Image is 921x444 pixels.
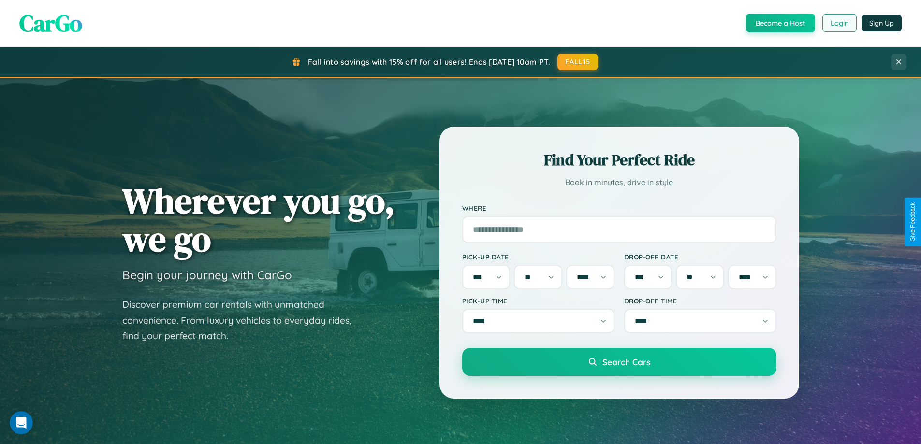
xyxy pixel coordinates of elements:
button: FALL15 [557,54,598,70]
h3: Begin your journey with CarGo [122,268,292,282]
label: Pick-up Date [462,253,614,261]
p: Book in minutes, drive in style [462,175,776,189]
button: Sign Up [862,15,902,31]
button: Login [822,14,857,32]
h2: Find Your Perfect Ride [462,149,776,171]
label: Pick-up Time [462,297,614,305]
div: Give Feedback [909,202,916,242]
p: Discover premium car rentals with unmatched convenience. From luxury vehicles to everyday rides, ... [122,297,364,344]
span: Fall into savings with 15% off for all users! Ends [DATE] 10am PT. [308,57,550,67]
h1: Wherever you go, we go [122,182,395,258]
label: Drop-off Time [624,297,776,305]
iframe: Intercom live chat [10,411,33,434]
span: Search Cars [602,357,650,367]
label: Drop-off Date [624,253,776,261]
label: Where [462,204,776,212]
span: CarGo [19,7,82,39]
button: Search Cars [462,348,776,376]
button: Become a Host [746,14,815,32]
